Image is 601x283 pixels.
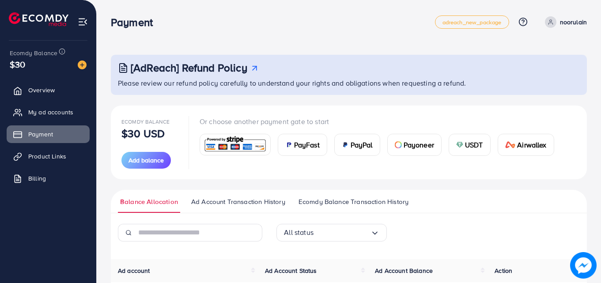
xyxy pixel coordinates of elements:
[342,141,349,148] img: card
[387,134,442,156] a: cardPayoneer
[28,174,46,183] span: Billing
[404,140,434,150] span: Payoneer
[541,16,587,28] a: noorulain
[456,141,463,148] img: card
[9,12,68,26] img: logo
[7,170,90,187] a: Billing
[28,130,53,139] span: Payment
[129,156,164,165] span: Add balance
[278,134,327,156] a: cardPayFast
[276,224,387,241] div: Search for option
[285,141,292,148] img: card
[505,141,516,148] img: card
[28,86,55,94] span: Overview
[395,141,402,148] img: card
[78,17,88,27] img: menu
[131,61,247,74] h3: [AdReach] Refund Policy
[78,60,87,69] img: image
[7,147,90,165] a: Product Links
[10,58,25,71] span: $30
[351,140,373,150] span: PayPal
[200,116,561,127] p: Or choose another payment gate to start
[498,134,554,156] a: cardAirwallex
[517,140,546,150] span: Airwallex
[118,266,150,275] span: Ad account
[121,128,165,139] p: $30 USD
[191,197,285,207] span: Ad Account Transaction History
[442,19,502,25] span: adreach_new_package
[7,81,90,99] a: Overview
[200,134,271,155] a: card
[435,15,509,29] a: adreach_new_package
[299,197,408,207] span: Ecomdy Balance Transaction History
[449,134,491,156] a: cardUSDT
[294,140,320,150] span: PayFast
[465,140,483,150] span: USDT
[7,103,90,121] a: My ad accounts
[570,252,597,279] img: image
[203,135,268,154] img: card
[121,152,171,169] button: Add balance
[118,78,582,88] p: Please review our refund policy carefully to understand your rights and obligations when requesti...
[284,226,314,239] span: All status
[314,226,370,239] input: Search for option
[10,49,57,57] span: Ecomdy Balance
[28,152,66,161] span: Product Links
[375,266,433,275] span: Ad Account Balance
[495,266,512,275] span: Action
[334,134,380,156] a: cardPayPal
[7,125,90,143] a: Payment
[560,17,587,27] p: noorulain
[120,197,178,207] span: Balance Allocation
[28,108,73,117] span: My ad accounts
[265,266,317,275] span: Ad Account Status
[121,118,170,125] span: Ecomdy Balance
[111,16,160,29] h3: Payment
